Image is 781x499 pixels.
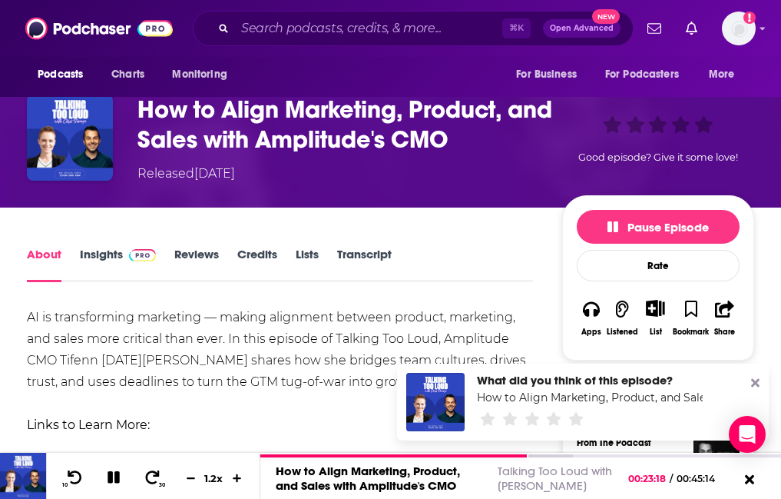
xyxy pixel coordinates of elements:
[729,416,766,453] div: Open Intercom Messenger
[722,12,756,45] img: User Profile
[722,12,756,45] button: Show profile menu
[577,210,740,244] button: Pause Episode
[577,437,727,448] h3: From The Podcast
[38,64,83,85] span: Podcasts
[159,482,165,488] span: 30
[161,60,247,89] button: open menu
[27,417,150,432] strong: Links to Learn More:
[337,247,392,282] a: Transcript
[62,482,68,488] span: 10
[111,64,144,85] span: Charts
[139,469,168,488] button: 30
[516,64,577,85] span: For Business
[201,472,227,484] div: 1.2 x
[59,469,88,488] button: 10
[296,247,319,282] a: Lists
[406,373,465,431] img: How to Align Marketing, Product, and Sales with Amplitude's CMO
[577,290,606,346] button: Apps
[607,328,638,337] div: Listened
[129,249,156,261] img: Podchaser Pro
[237,247,277,282] a: Credits
[605,64,679,85] span: For Podcasters
[27,95,113,181] img: How to Align Marketing, Product, and Sales with Amplitude's CMO
[672,290,710,346] button: Bookmark
[505,60,596,89] button: open menu
[743,12,756,24] svg: Add a profile image
[673,473,730,484] span: 00:45:14
[595,60,701,89] button: open menu
[577,250,740,281] div: Rate
[137,95,556,155] h1: How to Align Marketing, Product, and Sales with Amplitude's CMO
[477,373,703,388] div: What did you think of this episode?
[80,247,156,282] a: InsightsPodchaser Pro
[543,19,620,38] button: Open AdvancedNew
[698,60,754,89] button: open menu
[650,327,662,337] div: List
[710,290,739,346] button: Share
[592,9,620,24] span: New
[25,14,173,43] img: Podchaser - Follow, Share and Rate Podcasts
[680,15,703,42] a: Show notifications dropdown
[670,473,673,484] span: /
[606,290,639,346] button: Listened
[27,247,61,282] a: About
[27,60,103,89] button: open menu
[276,464,460,493] a: How to Align Marketing, Product, and Sales with Amplitude's CMO
[640,300,671,317] button: Show More Button
[709,64,735,85] span: More
[639,290,672,346] div: Show More ButtonList
[235,16,502,41] input: Search podcasts, credits, & more...
[101,60,154,89] a: Charts
[628,473,670,484] span: 00:23:18
[172,64,227,85] span: Monitoring
[722,12,756,45] span: Logged in as Inkhouse1
[578,151,738,163] span: Good episode? Give it some love!
[714,328,735,337] div: Share
[673,328,709,337] div: Bookmark
[581,328,601,337] div: Apps
[137,165,235,183] div: Released [DATE]
[607,220,709,235] span: Pause Episode
[641,15,667,42] a: Show notifications dropdown
[193,11,634,46] div: Search podcasts, credits, & more...
[498,464,612,493] a: Talking Too Loud with [PERSON_NAME]
[502,18,531,38] span: ⌘ K
[174,247,219,282] a: Reviews
[550,25,614,32] span: Open Advanced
